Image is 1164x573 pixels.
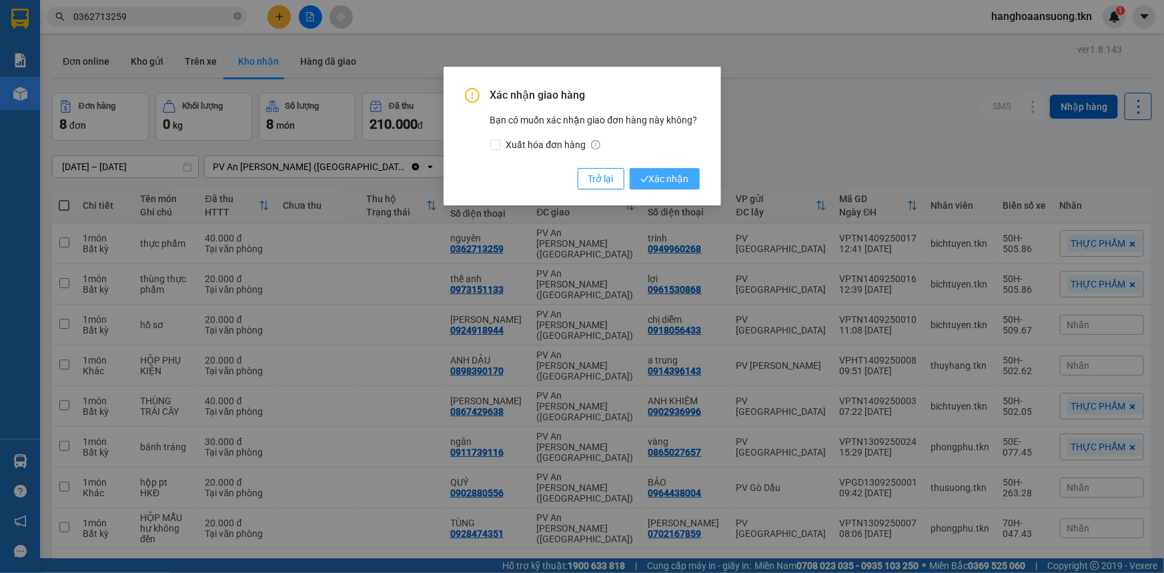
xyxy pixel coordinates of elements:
button: Trở lại [578,168,624,189]
button: checkXác nhận [630,168,700,189]
span: exclamation-circle [465,88,480,103]
span: Xác nhận giao hàng [490,88,700,103]
span: Xác nhận [640,171,689,186]
div: Bạn có muốn xác nhận giao đơn hàng này không? [490,113,700,152]
span: Xuất hóa đơn hàng [501,137,606,152]
span: check [640,175,649,183]
span: Trở lại [588,171,614,186]
span: info-circle [591,140,600,149]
